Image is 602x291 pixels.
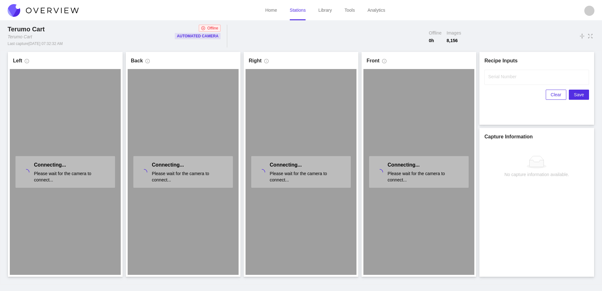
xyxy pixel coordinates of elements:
[318,8,332,13] a: Library
[367,57,380,65] h1: Front
[257,168,267,179] span: loading
[13,57,22,65] h1: Left
[429,37,441,44] span: 0 h
[131,57,143,65] h1: Back
[8,4,79,17] img: Overview
[587,33,593,40] span: fullscreen
[375,168,385,179] span: loading
[484,133,589,141] h1: Capture Information
[8,25,47,34] div: Terumo Cart
[177,33,219,39] p: Automated Camera
[388,162,420,168] span: Connecting...
[382,59,386,66] span: info-circle
[264,59,269,66] span: info-circle
[8,34,32,40] div: Terumo Cart
[574,91,584,98] span: Save
[152,162,184,168] span: Connecting...
[201,26,205,30] span: close-circle
[8,26,45,33] span: Terumo Cart
[344,8,355,13] a: Tools
[447,37,461,44] span: 8,156
[207,25,218,31] span: Offline
[368,8,385,13] a: Analytics
[8,41,63,46] div: Last capture [DATE] 07:32:32 AM
[488,73,516,80] label: Serial Number
[21,168,31,179] span: loading
[569,90,589,100] button: Save
[388,170,464,183] span: Please wait for the camera to connect...
[34,162,66,168] span: Connecting...
[265,8,277,13] a: Home
[34,170,111,183] span: Please wait for the camera to connect...
[290,8,306,13] a: Stations
[579,32,585,40] span: vertical-align-middle
[152,170,228,183] span: Please wait for the camera to connect...
[139,168,149,179] span: loading
[484,57,589,65] h1: Recipe Inputs
[145,59,150,66] span: info-circle
[546,90,566,100] button: Clear
[551,91,561,98] span: Clear
[270,162,302,168] span: Connecting...
[25,59,29,66] span: info-circle
[504,171,569,178] div: No capture information available.
[270,170,346,183] span: Please wait for the camera to connect...
[429,30,441,36] span: Offline
[249,57,262,65] h1: Right
[447,30,461,36] span: Images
